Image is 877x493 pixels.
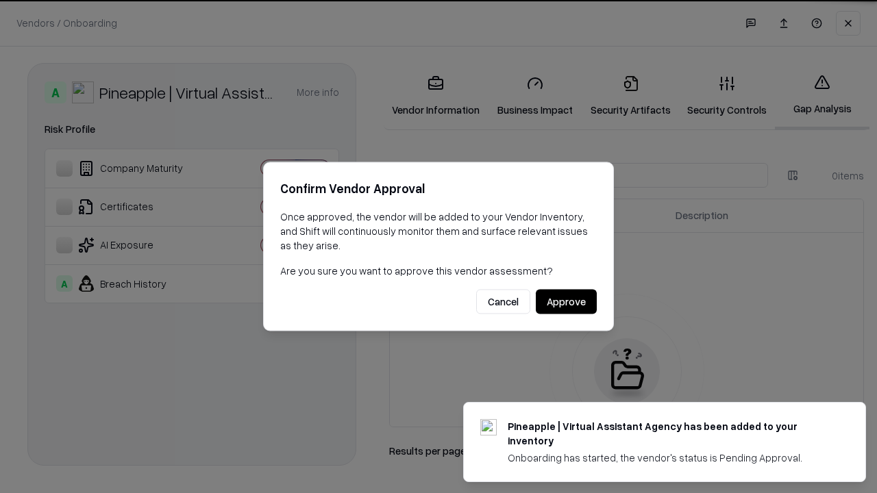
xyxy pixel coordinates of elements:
p: Once approved, the vendor will be added to your Vendor Inventory, and Shift will continuously mon... [280,210,597,253]
img: trypineapple.com [480,419,497,435]
p: Are you sure you want to approve this vendor assessment? [280,264,597,278]
button: Cancel [476,290,530,314]
button: Approve [536,290,597,314]
div: Pineapple | Virtual Assistant Agency has been added to your inventory [508,419,832,448]
h2: Confirm Vendor Approval [280,179,597,199]
div: Onboarding has started, the vendor's status is Pending Approval. [508,451,832,465]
